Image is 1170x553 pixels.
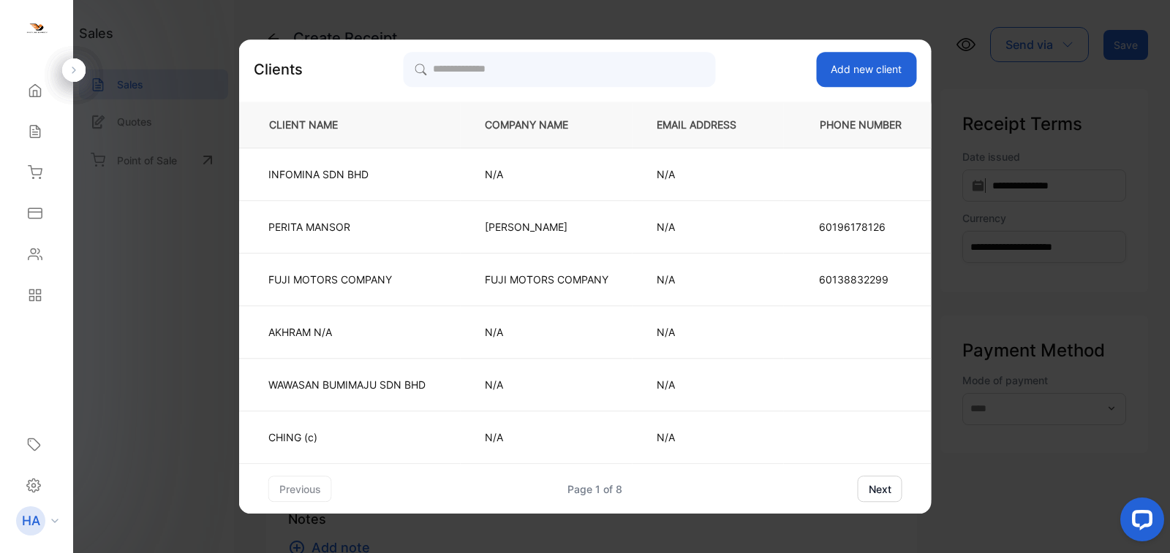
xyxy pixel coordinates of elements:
[485,167,608,182] p: N/A
[819,219,902,234] p: 60196178126
[567,481,622,497] div: Page 1 of 8
[268,324,426,340] p: AKHRAM N/A
[485,272,608,287] p: FUJI MOTORS COMPANY
[657,117,760,132] p: EMAIL ADDRESS
[268,219,426,234] p: PERITA MANSOR
[858,476,902,502] button: next
[485,377,608,392] p: N/A
[26,19,48,41] img: logo
[268,167,426,182] p: INFOMINA SDN BHD
[268,377,426,392] p: WAWASAN BUMIMAJU SDN BHD
[657,167,760,182] p: N/A
[657,377,760,392] p: N/A
[485,219,608,234] p: [PERSON_NAME]
[22,511,40,530] p: HA
[485,430,608,445] p: N/A
[808,117,907,132] p: PHONE NUMBER
[254,58,303,80] p: Clients
[268,476,332,502] button: previous
[657,272,760,287] p: N/A
[819,272,902,287] p: 60138832299
[816,52,916,87] button: Add new client
[1109,492,1170,553] iframe: LiveChat chat widget
[485,117,608,132] p: COMPANY NAME
[263,117,437,132] p: CLIENT NAME
[657,430,760,445] p: N/A
[268,272,426,287] p: FUJI MOTORS COMPANY
[485,324,608,340] p: N/A
[268,430,426,445] p: CHING (c)
[657,219,760,234] p: N/A
[657,324,760,340] p: N/A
